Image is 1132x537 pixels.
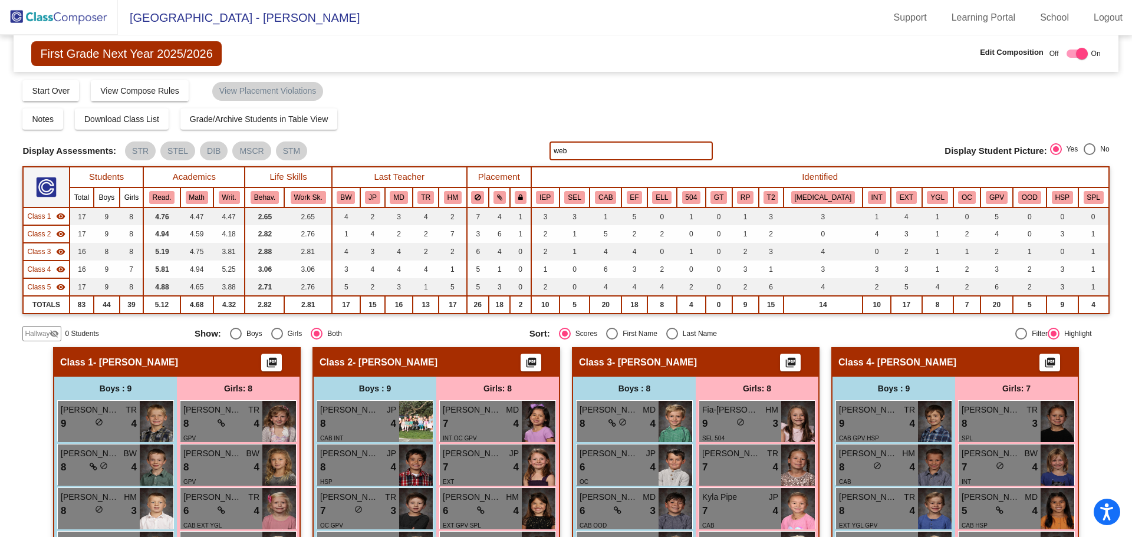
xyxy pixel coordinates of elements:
[27,229,51,239] span: Class 2
[1052,191,1073,204] button: HSP
[467,187,489,207] th: Keep away students
[385,296,413,314] td: 16
[560,207,590,225] td: 3
[953,278,980,296] td: 2
[621,261,647,278] td: 3
[186,191,208,204] button: Math
[891,243,922,261] td: 2
[180,296,213,314] td: 4.68
[677,187,706,207] th: 504 Plan
[560,261,590,278] td: 0
[647,261,677,278] td: 2
[759,278,784,296] td: 6
[413,207,439,225] td: 4
[590,261,621,278] td: 6
[647,296,677,314] td: 8
[647,225,677,243] td: 2
[27,264,51,275] span: Class 4
[180,225,213,243] td: 4.59
[759,296,784,314] td: 15
[759,187,784,207] th: MTSS Tier 2
[284,278,331,296] td: 2.76
[510,243,531,261] td: 0
[439,243,466,261] td: 2
[980,47,1044,58] span: Edit Composition
[360,207,385,225] td: 2
[621,296,647,314] td: 18
[732,278,759,296] td: 2
[706,207,732,225] td: 0
[560,278,590,296] td: 0
[590,207,621,225] td: 1
[70,225,94,243] td: 17
[32,114,54,124] span: Notes
[120,296,144,314] td: 39
[23,207,69,225] td: Hidden teacher - Sellmeyer
[120,187,144,207] th: Girls
[1078,225,1109,243] td: 1
[942,8,1025,27] a: Learning Portal
[94,225,119,243] td: 9
[385,207,413,225] td: 3
[732,296,759,314] td: 9
[360,225,385,243] td: 4
[732,261,759,278] td: 3
[647,243,677,261] td: 0
[143,207,180,225] td: 4.76
[360,243,385,261] td: 3
[980,261,1013,278] td: 3
[1013,278,1047,296] td: 2
[510,187,531,207] th: Keep with teacher
[91,80,189,101] button: View Compose Rules
[70,243,94,261] td: 16
[1078,187,1109,207] th: Speech Language
[70,207,94,225] td: 17
[23,261,69,278] td: Hidden teacher - Mahaffey
[863,261,891,278] td: 3
[784,187,863,207] th: MTSS Tier 3
[621,278,647,296] td: 4
[510,225,531,243] td: 1
[489,261,510,278] td: 1
[219,191,240,204] button: Writ.
[891,187,922,207] th: Extrovert
[510,207,531,225] td: 1
[531,243,560,261] td: 2
[190,114,328,124] span: Grade/Archive Students in Table View
[980,187,1013,207] th: Good Parent Volunteer
[245,296,284,314] td: 2.82
[94,296,119,314] td: 44
[75,108,169,130] button: Download Class List
[677,207,706,225] td: 1
[143,167,245,187] th: Academics
[590,296,621,314] td: 20
[56,212,65,221] mat-icon: visibility
[284,207,331,225] td: 2.65
[1013,225,1047,243] td: 0
[22,108,63,130] button: Notes
[23,296,69,314] td: TOTALS
[489,296,510,314] td: 18
[120,207,144,225] td: 8
[791,191,855,204] button: [MEDICAL_DATA]
[1047,243,1078,261] td: 0
[120,225,144,243] td: 8
[413,187,439,207] th: Trevor Root
[120,278,144,296] td: 8
[1084,191,1104,204] button: SPL
[23,243,69,261] td: Hidden teacher - D Bennett
[560,187,590,207] th: SEL Support
[70,167,144,187] th: Students
[332,187,360,207] th: Beth Wille
[884,8,936,27] a: Support
[759,243,784,261] td: 3
[56,229,65,239] mat-icon: visibility
[489,225,510,243] td: 6
[621,243,647,261] td: 4
[784,261,863,278] td: 3
[531,296,560,314] td: 10
[385,187,413,207] th: Meg Dangler
[143,225,180,243] td: 4.94
[677,225,706,243] td: 0
[621,187,647,207] th: Executive Function Support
